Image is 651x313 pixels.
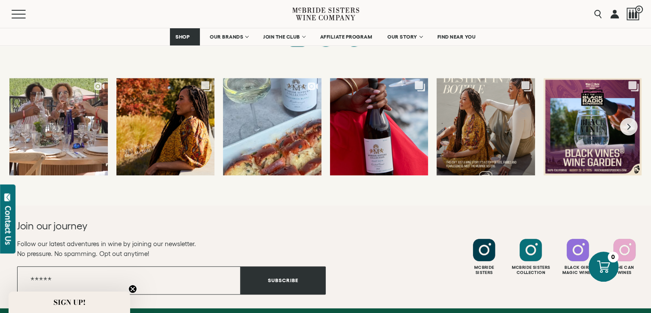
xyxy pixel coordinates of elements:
[432,28,482,45] a: FIND NEAR YOU
[128,285,137,293] button: Close teaser
[9,292,130,313] div: SIGN UP!Close teaser
[462,239,506,275] a: Follow McBride Sisters on Instagram McbrideSisters
[608,252,618,262] div: 0
[320,34,372,40] span: AFFILIATE PROGRAM
[602,265,647,275] div: She Can Wines
[602,239,647,275] a: Follow SHE CAN Wines on Instagram She CanWines
[544,78,642,176] a: GIVEAWAY TIME! 🎷✨ We’re headed to the Blue Note Black Radio Experience – Na...
[462,265,506,275] div: Mcbride Sisters
[258,28,310,45] a: JOIN THE CLUB
[508,265,553,275] div: Mcbride Sisters Collection
[241,266,326,295] button: Subscribe
[175,34,190,40] span: SHOP
[315,28,378,45] a: AFFILIATE PROGRAM
[437,78,535,176] a: Allow us to reintroduce ourselves, for all our new wine family members out th...
[556,265,600,275] div: Black Girl Magic Wines
[17,266,241,295] input: Email
[620,118,638,135] button: Next slide
[382,28,428,45] a: OUR STORY
[12,10,42,18] button: Mobile Menu Trigger
[17,239,326,259] p: Follow our latest adventures in wine by joining our newsletter. No pressure. No spamming. Opt out...
[9,78,108,176] a: The time has come! Catch us at @bluenotejazzfestival in Napa all weekend long...
[204,28,253,45] a: OUR BRANDS
[170,28,200,45] a: SHOP
[556,239,600,275] a: Follow Black Girl Magic Wines on Instagram Black GirlMagic Wines
[508,239,553,275] a: Follow McBride Sisters Collection on Instagram Mcbride SistersCollection
[54,297,86,307] span: SIGN UP!
[223,78,321,176] a: 🍞 🧄 🍷 CHEESY GARLIC BREAD 🍷 🧄 🍞 whether this is for a cozy night in, ...
[116,78,215,176] a: Two reasons to raise a glass today 🍷✨ It’s National Red Wine Day and the bir...
[4,206,12,245] div: Contact Us
[437,34,476,40] span: FIND NEAR YOU
[263,34,300,40] span: JOIN THE CLUB
[210,34,243,40] span: OUR BRANDS
[635,6,643,13] span: 0
[387,34,417,40] span: OUR STORY
[330,78,428,176] a: Calling all pinot lovers 🍷 Today is National Pint Noir Day! We’re raising a...
[17,219,294,233] h2: Join our journey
